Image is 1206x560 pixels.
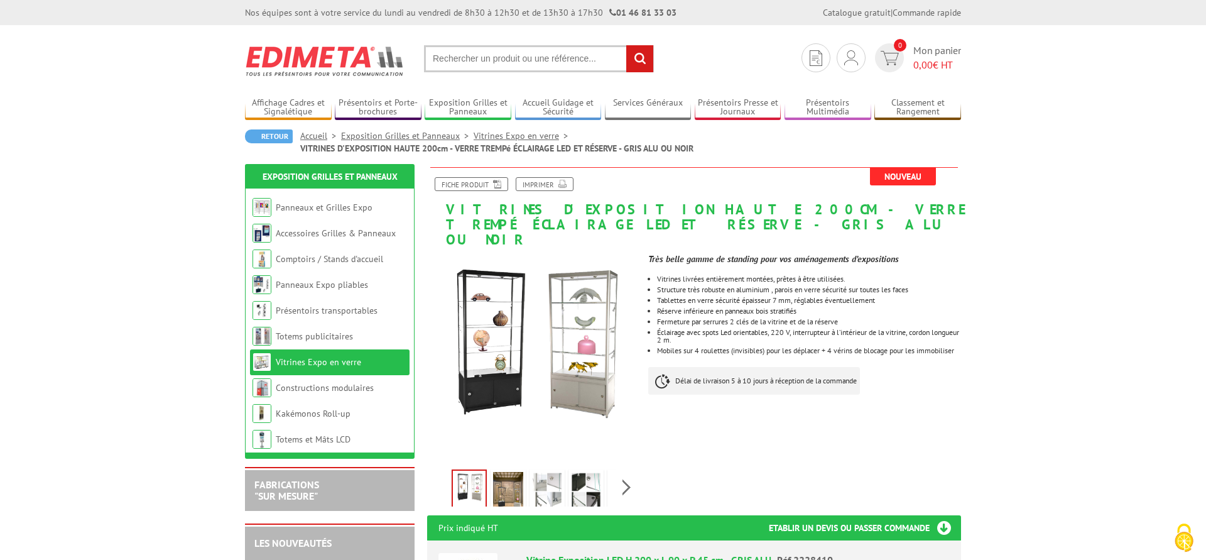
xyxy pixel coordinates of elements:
strong: 01 46 81 33 03 [609,7,676,18]
a: FABRICATIONS"Sur Mesure" [254,478,319,502]
a: Totems publicitaires [276,331,353,342]
a: Totems et Mâts LCD [276,434,350,445]
button: Cookies (fenêtre modale) [1162,517,1206,560]
a: Présentoirs et Porte-brochures [335,97,421,118]
img: Panneaux Expo pliables [253,275,271,294]
a: Exposition Grilles et Panneaux [425,97,511,118]
img: devis rapide [810,50,822,66]
a: Affichage Cadres et Signalétique [245,97,332,118]
img: Edimeta [245,38,405,84]
img: vitrines_exposition_led_grise_noire_fond_blanc_2228411_2228410.jpg [427,254,639,466]
span: Mon panier [913,43,961,72]
a: Classement et Rangement [874,97,961,118]
p: Réserve inférieure en panneaux bois stratifiés [657,307,961,315]
a: Fiche produit [435,177,508,191]
a: Vitrines Expo en verre [276,356,361,368]
a: Accueil [300,130,341,141]
input: rechercher [626,45,653,72]
a: Constructions modulaires [276,382,374,393]
img: Panneaux et Grilles Expo [253,198,271,217]
a: devis rapide 0 Mon panier 0,00€ HT [872,43,961,72]
img: Accessoires Grilles & Panneaux [253,224,271,243]
a: Présentoirs Multimédia [785,97,871,118]
img: Totems publicitaires [253,327,271,346]
a: Accueil Guidage et Sécurité [515,97,602,118]
a: Panneaux Expo pliables [276,279,368,290]
a: Vitrines Expo en verre [474,130,573,141]
em: Très belle gamme de standing pour vos aménagements d’expositions [648,253,899,265]
p: Prix indiqué HT [438,515,498,541]
h3: Etablir un devis ou passer commande [769,515,961,541]
p: Mobiles sur 4 roulettes (invisibles) pour les déplacer + 4 vérins de blocage pour les immobiliser [657,347,961,354]
a: Présentoirs transportables [276,305,378,316]
a: Exposition Grilles et Panneaux [341,130,474,141]
div: | [823,6,961,19]
a: Panneaux et Grilles Expo [276,202,372,213]
img: devis rapide [881,51,899,65]
span: 0 [894,39,906,52]
img: vitrine_exposition_200cm_2228407_2228411_zoom.jpg [571,472,601,511]
a: LES NOUVEAUTÉS [254,537,332,549]
li: VITRINES D'EXPOSITION HAUTE 200cm - VERRE TREMPé ÉCLAIRAGE LED ET RÉSERVE - GRIS ALU OU NOIR [300,142,693,155]
img: vitrines_exposition_led_grise_noire_superpose_vide_2228411_2228410.jpg [610,472,640,511]
p: Fermeture par serrures 2 clés de la vitrine et de la réserve [657,318,961,326]
a: Catalogue gratuit [823,7,891,18]
img: Kakémonos Roll-up [253,404,271,423]
img: devis rapide [844,50,858,65]
a: Accessoires Grilles & Panneaux [276,228,396,239]
a: Exposition Grilles et Panneaux [263,171,398,182]
img: Totems et Mâts LCD [253,430,271,449]
h1: VITRINES D'EXPOSITION HAUTE 200cm - VERRE TREMPé ÉCLAIRAGE LED ET RÉSERVE - GRIS ALU OU NOIR [418,167,970,248]
p: Délai de livraison 5 à 10 jours à réception de la commande [648,367,860,395]
a: Retour [245,129,293,143]
a: Présentoirs Presse et Journaux [695,97,781,118]
img: Vitrines Expo en verre [253,353,271,371]
p: Structure très robuste en aluminium , parois en verre sécurité sur toutes les faces [657,286,961,294]
p: Vitrines livrées entièrement montées, prêtes à être utilisées. [657,275,961,283]
a: Comptoirs / Stands d'accueil [276,253,383,265]
img: Constructions modulaires [253,378,271,397]
img: Présentoirs transportables [253,301,271,320]
img: vitrines_exposition_led_grise_noire_fond_blanc_2228411_2228410.jpg [453,471,486,510]
p: Tablettes en verre sécurité épaisseur 7 mm, réglables éventuellement [657,297,961,304]
p: Éclairage avec spots Led orientables, 220 V, interrupteur à l’intérieur de la vitrine, cordon lon... [657,329,961,344]
input: Rechercher un produit ou une référence... [424,45,654,72]
span: 0,00 [913,58,933,71]
a: Imprimer [516,177,573,191]
span: Nouveau [870,168,936,185]
img: Cookies (fenêtre modale) [1168,522,1200,554]
div: Nos équipes sont à votre service du lundi au vendredi de 8h30 à 12h30 et de 13h30 à 17h30 [245,6,676,19]
a: Services Généraux [605,97,692,118]
img: vitrine_exposition_200cm_gris_clair_zoom_2228410.jpg [532,472,562,511]
img: Comptoirs / Stands d'accueil [253,250,271,268]
a: Kakémonos Roll-up [276,408,350,419]
img: vitrines_exposition_led_grise_noire_mise_en_scene_2_2228411_2228410.jpg [493,472,523,511]
span: Next [621,477,633,498]
span: € HT [913,58,961,72]
a: Commande rapide [893,7,961,18]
